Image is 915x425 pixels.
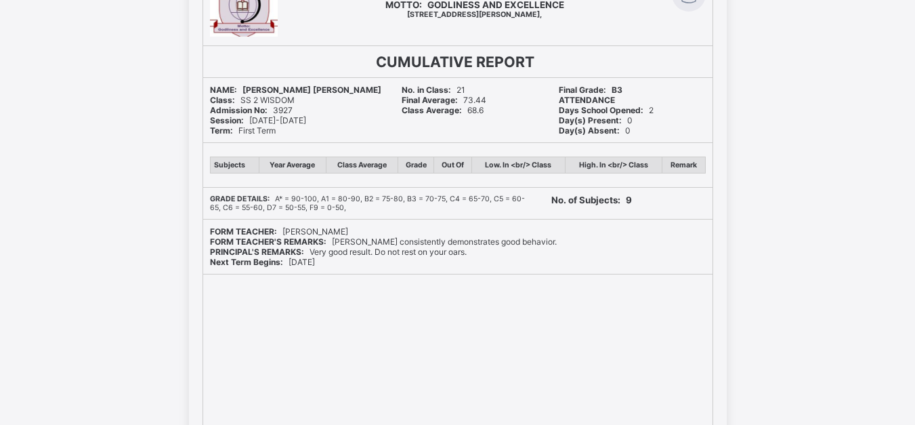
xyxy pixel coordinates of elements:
b: Term: [210,125,233,136]
b: No. in Class: [402,85,451,95]
b: Next Term Begins: [210,257,283,267]
span: [PERSON_NAME] [PERSON_NAME] [210,85,381,95]
span: [PERSON_NAME] [210,226,348,237]
span: SS 2 WISDOM [210,95,295,105]
b: Day(s) Present: [559,115,622,125]
th: Low. In <br/> Class [471,157,565,173]
b: Day(s) Absent: [559,125,620,136]
th: Remark [662,157,705,173]
span: Very good result. Do not rest on your oars. [210,247,467,257]
th: Grade [398,157,433,173]
th: Subjects [210,157,259,173]
th: High. In <br/> Class [565,157,662,173]
span: B3 [559,85,622,95]
th: Out Of [434,157,472,173]
b: GRADE DETAILS: [210,195,270,203]
span: 9 [551,195,632,205]
b: CUMULATIVE REPORT [376,53,534,70]
span: 68.6 [402,105,484,115]
span: 2 [559,105,654,115]
b: PRINCIPAL'S REMARKS: [210,247,304,257]
b: No. of Subjects: [551,195,620,205]
b: Final Grade: [559,85,606,95]
span: A* = 90-100, A1 = 80-90, B2 = 75-80, B3 = 70-75, C4 = 65-70, C5 = 60-65, C6 = 55-60, D7 = 50-55, ... [210,195,525,212]
span: 73.44 [402,95,486,105]
span: First Term [210,125,276,136]
b: NAME: [210,85,237,95]
b: Class Average: [402,105,462,115]
b: Session: [210,115,244,125]
b: Admission No: [210,105,268,115]
span: [STREET_ADDRESS][PERSON_NAME], [407,10,542,19]
b: ATTENDANCE [559,95,615,105]
span: 21 [402,85,465,95]
span: [PERSON_NAME] consistently demonstrates good behavior. [210,237,557,247]
th: Year Average [259,157,326,173]
b: FORM TEACHER: [210,226,277,237]
span: [DATE] [210,257,315,267]
span: [DATE]-[DATE] [210,115,306,125]
span: 3927 [210,105,293,115]
b: Class: [210,95,235,105]
b: FORM TEACHER'S REMARKS: [210,237,326,247]
span: 0 [559,125,631,136]
b: Final Average: [402,95,458,105]
span: 0 [559,115,633,125]
b: Days School Opened: [559,105,643,115]
th: Class Average [326,157,398,173]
